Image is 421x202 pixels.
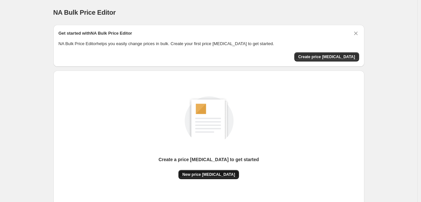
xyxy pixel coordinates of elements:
[294,52,359,61] button: Create price change job
[59,41,359,47] p: NA Bulk Price Editor helps you easily change prices in bulk. Create your first price [MEDICAL_DAT...
[353,30,359,37] button: Dismiss card
[182,172,235,177] span: New price [MEDICAL_DATA]
[59,30,132,37] h2: Get started with NA Bulk Price Editor
[298,54,355,59] span: Create price [MEDICAL_DATA]
[178,170,239,179] button: New price [MEDICAL_DATA]
[53,9,116,16] span: NA Bulk Price Editor
[158,156,259,163] p: Create a price [MEDICAL_DATA] to get started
